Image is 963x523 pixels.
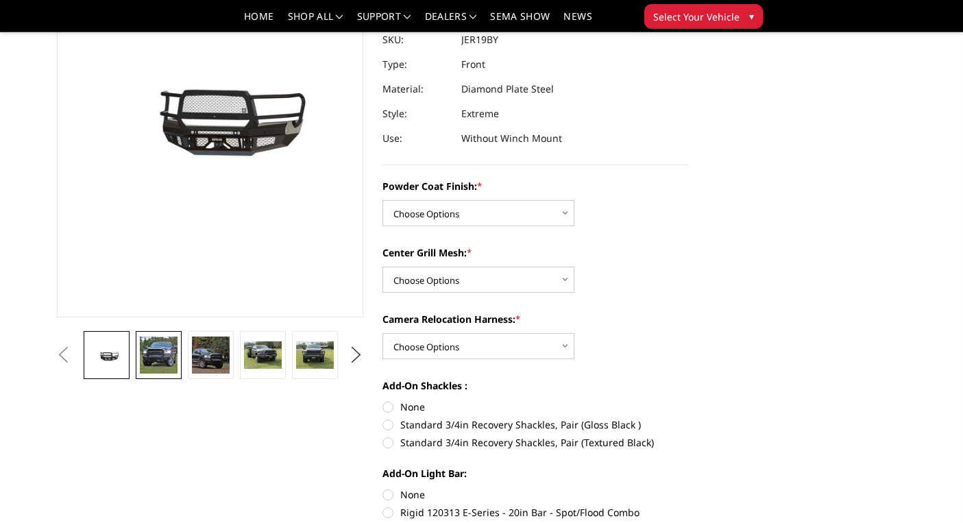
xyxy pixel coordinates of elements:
span: Select Your Vehicle [653,10,740,24]
a: Dealers [425,12,477,32]
button: Next [346,345,367,365]
dt: Material: [382,77,451,101]
label: Camera Relocation Harness: [382,312,690,326]
a: Support [357,12,411,32]
a: Home [244,12,273,32]
label: Standard 3/4in Recovery Shackles, Pair (Textured Black) [382,435,690,450]
label: None [382,400,690,414]
img: 2019-2025 Ram 2500-3500 - FT Series - Extreme Front Bumper [140,337,177,374]
dt: Type: [382,52,451,77]
dd: Extreme [461,101,499,126]
img: 2019-2025 Ram 2500-3500 - FT Series - Extreme Front Bumper [296,341,333,369]
img: 2019-2025 Ram 2500-3500 - FT Series - Extreme Front Bumper [192,337,229,374]
dd: JER19BY [461,27,498,52]
label: Powder Coat Finish: [382,179,690,193]
img: 2019-2025 Ram 2500-3500 - FT Series - Extreme Front Bumper [244,341,281,369]
label: Rigid 120313 E-Series - 20in Bar - Spot/Flood Combo [382,505,690,520]
button: Select Your Vehicle [644,4,763,29]
dt: Use: [382,126,451,151]
label: Add-On Light Bar: [382,466,690,481]
label: Add-On Shackles : [382,378,690,393]
a: News [563,12,592,32]
label: Standard 3/4in Recovery Shackles, Pair (Gloss Black ) [382,417,690,432]
a: SEMA Show [490,12,550,32]
dt: SKU: [382,27,451,52]
dd: Diamond Plate Steel [461,77,554,101]
a: shop all [288,12,343,32]
dd: Front [461,52,485,77]
dt: Style: [382,101,451,126]
button: Previous [53,345,74,365]
dd: Without Winch Mount [461,126,562,151]
label: None [382,487,690,502]
span: ▾ [749,9,754,23]
label: Center Grill Mesh: [382,245,690,260]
